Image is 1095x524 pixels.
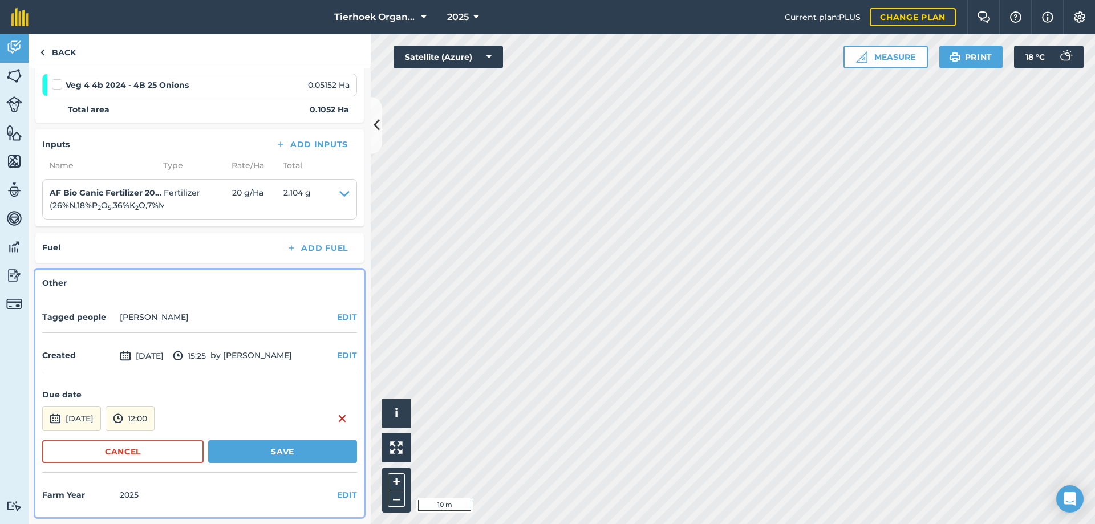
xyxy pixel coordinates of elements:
button: Measure [843,46,928,68]
button: – [388,490,405,507]
button: Cancel [42,440,204,463]
img: svg+xml;base64,PHN2ZyB4bWxucz0iaHR0cDovL3d3dy53My5vcmcvMjAwMC9zdmciIHdpZHRoPSIxNyIgaGVpZ2h0PSIxNy... [1042,10,1053,24]
h4: Due date [42,388,357,401]
button: Satellite (Azure) [394,46,503,68]
span: Name [42,159,156,172]
img: svg+xml;base64,PD94bWwgdmVyc2lvbj0iMS4wIiBlbmNvZGluZz0idXRmLTgiPz4KPCEtLSBHZW5lcmF0b3I6IEFkb2JlIE... [6,181,22,198]
span: Tierhoek Organic Farm [334,10,416,24]
span: i [395,406,398,420]
span: 2025 [447,10,469,24]
button: Add Inputs [266,136,357,152]
img: svg+xml;base64,PHN2ZyB4bWxucz0iaHR0cDovL3d3dy53My5vcmcvMjAwMC9zdmciIHdpZHRoPSI5IiBoZWlnaHQ9IjI0Ii... [40,46,45,59]
span: Fertilizer [164,186,232,212]
h4: Inputs [42,138,70,151]
li: [PERSON_NAME] [120,311,189,323]
img: svg+xml;base64,PD94bWwgdmVyc2lvbj0iMS4wIiBlbmNvZGluZz0idXRmLTgiPz4KPCEtLSBHZW5lcmF0b3I6IEFkb2JlIE... [6,267,22,284]
button: Save [208,440,357,463]
strong: Veg 4 4b 2024 - 4B 25 Onions [66,79,189,91]
img: Ruler icon [856,51,867,63]
h4: Created [42,349,115,361]
button: Add Fuel [277,240,357,256]
sub: 2 [135,204,139,212]
button: Print [939,46,1003,68]
summary: AF Bio Ganic Fertilizer 200g/Tree 120Kgs/Ha(26%N,18%P2O5,36%K2O,7%MgO,10%SO,36%Ca,0.05%B,0.61%Mn,... [50,186,350,212]
span: 2.104 g [283,186,311,212]
button: + [388,473,405,490]
img: svg+xml;base64,PHN2ZyB4bWxucz0iaHR0cDovL3d3dy53My5vcmcvMjAwMC9zdmciIHdpZHRoPSI1NiIgaGVpZ2h0PSI2MC... [6,67,22,84]
h4: Tagged people [42,311,115,323]
span: Total [276,159,302,172]
img: svg+xml;base64,PD94bWwgdmVyc2lvbj0iMS4wIiBlbmNvZGluZz0idXRmLTgiPz4KPCEtLSBHZW5lcmF0b3I6IEFkb2JlIE... [1054,46,1077,68]
img: svg+xml;base64,PD94bWwgdmVyc2lvbj0iMS4wIiBlbmNvZGluZz0idXRmLTgiPz4KPCEtLSBHZW5lcmF0b3I6IEFkb2JlIE... [6,39,22,56]
div: 2025 [120,489,139,501]
img: svg+xml;base64,PD94bWwgdmVyc2lvbj0iMS4wIiBlbmNvZGluZz0idXRmLTgiPz4KPCEtLSBHZW5lcmF0b3I6IEFkb2JlIE... [6,238,22,255]
button: EDIT [337,489,357,501]
img: svg+xml;base64,PD94bWwgdmVyc2lvbj0iMS4wIiBlbmNvZGluZz0idXRmLTgiPz4KPCEtLSBHZW5lcmF0b3I6IEFkb2JlIE... [113,412,123,425]
div: Open Intercom Messenger [1056,485,1084,513]
h4: Other [42,277,357,289]
img: svg+xml;base64,PD94bWwgdmVyc2lvbj0iMS4wIiBlbmNvZGluZz0idXRmLTgiPz4KPCEtLSBHZW5lcmF0b3I6IEFkb2JlIE... [50,412,61,425]
span: [DATE] [120,349,164,363]
h4: Farm Year [42,489,115,501]
img: svg+xml;base64,PD94bWwgdmVyc2lvbj0iMS4wIiBlbmNvZGluZz0idXRmLTgiPz4KPCEtLSBHZW5lcmF0b3I6IEFkb2JlIE... [173,349,183,363]
span: 0.05152 Ha [308,79,350,91]
button: EDIT [337,311,357,323]
h4: Fuel [42,241,60,254]
img: svg+xml;base64,PHN2ZyB4bWxucz0iaHR0cDovL3d3dy53My5vcmcvMjAwMC9zdmciIHdpZHRoPSIxOSIgaGVpZ2h0PSIyNC... [950,50,960,64]
button: EDIT [337,349,357,361]
button: [DATE] [42,406,101,431]
sub: 5 [108,204,111,212]
span: 15:25 [173,349,206,363]
button: 18 °C [1014,46,1084,68]
img: svg+xml;base64,PHN2ZyB4bWxucz0iaHR0cDovL3d3dy53My5vcmcvMjAwMC9zdmciIHdpZHRoPSI1NiIgaGVpZ2h0PSI2MC... [6,153,22,170]
span: Rate/ Ha [225,159,276,172]
img: A cog icon [1073,11,1086,23]
button: i [382,399,411,428]
img: Two speech bubbles overlapping with the left bubble in the forefront [977,11,991,23]
img: svg+xml;base64,PD94bWwgdmVyc2lvbj0iMS4wIiBlbmNvZGluZz0idXRmLTgiPz4KPCEtLSBHZW5lcmF0b3I6IEFkb2JlIE... [6,296,22,312]
strong: Total area [68,103,109,116]
img: svg+xml;base64,PD94bWwgdmVyc2lvbj0iMS4wIiBlbmNvZGluZz0idXRmLTgiPz4KPCEtLSBHZW5lcmF0b3I6IEFkb2JlIE... [6,501,22,511]
img: svg+xml;base64,PD94bWwgdmVyc2lvbj0iMS4wIiBlbmNvZGluZz0idXRmLTgiPz4KPCEtLSBHZW5lcmF0b3I6IEFkb2JlIE... [6,210,22,227]
a: Back [29,34,87,68]
a: Change plan [870,8,956,26]
img: svg+xml;base64,PD94bWwgdmVyc2lvbj0iMS4wIiBlbmNvZGluZz0idXRmLTgiPz4KPCEtLSBHZW5lcmF0b3I6IEFkb2JlIE... [120,349,131,363]
div: by [PERSON_NAME] [42,340,357,372]
p: ( 26 % N , 18 % P O , 36 % K O , 7 % MgO , 10 % SO , 36 % Ca , 0.05 % B , 0.61 % Mn , 0.5 % Zn , ... [50,199,164,212]
img: A question mark icon [1009,11,1023,23]
strong: 0.1052 Ha [310,103,349,116]
span: Type [156,159,225,172]
h4: AF Bio Ganic Fertilizer 200g/Tree 120Kgs/Ha [50,186,164,199]
span: 18 ° C [1025,46,1045,68]
span: 20 g / Ha [232,186,283,212]
span: Current plan : PLUS [785,11,861,23]
img: svg+xml;base64,PHN2ZyB4bWxucz0iaHR0cDovL3d3dy53My5vcmcvMjAwMC9zdmciIHdpZHRoPSIxNiIgaGVpZ2h0PSIyNC... [338,412,347,425]
button: 12:00 [106,406,155,431]
img: svg+xml;base64,PD94bWwgdmVyc2lvbj0iMS4wIiBlbmNvZGluZz0idXRmLTgiPz4KPCEtLSBHZW5lcmF0b3I6IEFkb2JlIE... [6,96,22,112]
sub: 2 [98,204,101,212]
img: fieldmargin Logo [11,8,29,26]
img: svg+xml;base64,PHN2ZyB4bWxucz0iaHR0cDovL3d3dy53My5vcmcvMjAwMC9zdmciIHdpZHRoPSI1NiIgaGVpZ2h0PSI2MC... [6,124,22,141]
img: Four arrows, one pointing top left, one top right, one bottom right and the last bottom left [390,441,403,454]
